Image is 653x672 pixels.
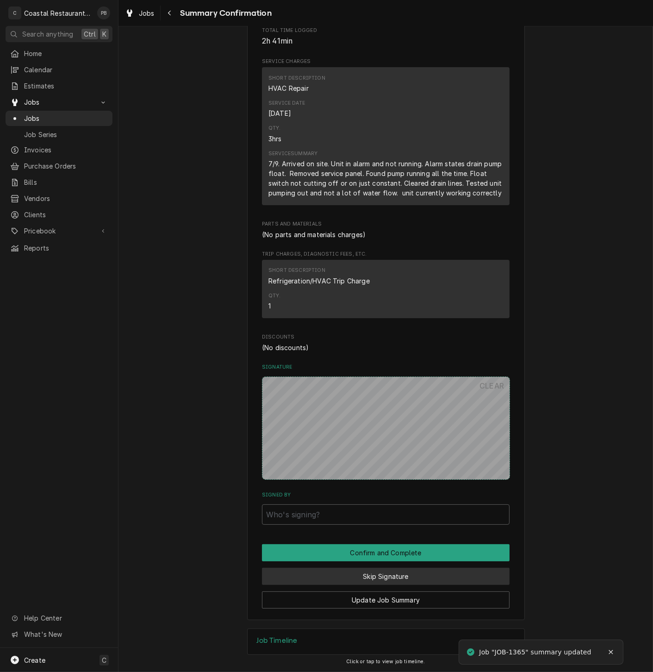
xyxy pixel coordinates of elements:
[268,100,305,118] div: Service Date
[262,544,510,561] div: Button Group Row
[262,260,510,322] div: Trip Charges, Diagnostic Fees, etc. List
[268,292,281,311] div: Quantity
[262,37,292,45] span: 2h 41min
[24,161,108,171] span: Purchase Orders
[262,364,510,371] label: Signature
[6,26,112,42] button: Search anythingCtrlK
[262,36,510,47] span: Total Time Logged
[257,636,298,645] h3: Job Timeline
[268,75,325,93] div: Short Description
[24,81,108,91] span: Estimates
[6,78,112,94] a: Estimates
[262,67,510,209] div: Service Charges List
[248,629,524,655] div: Accordion Header
[262,591,510,609] button: Update Job Summary
[268,150,317,157] div: Service Summary
[97,6,110,19] div: Phill Blush's Avatar
[268,267,370,285] div: Short Description
[262,544,510,561] button: Confirm and Complete
[474,377,510,395] button: CLEAR
[268,301,271,311] div: Quantity
[24,130,108,139] span: Job Series
[262,251,510,258] span: Trip Charges, Diagnostic Fees, etc.
[262,220,510,228] span: Parts and Materials
[22,29,73,39] span: Search anything
[177,7,272,19] span: Summary Confirmation
[262,220,510,239] div: Parts and Materials
[102,655,106,665] span: C
[24,145,108,155] span: Invoices
[24,210,108,220] span: Clients
[6,175,112,190] a: Bills
[8,6,21,19] div: C
[346,659,425,665] span: Click or tap to view job timeline.
[6,46,112,61] a: Home
[268,125,282,143] div: Quantity
[6,240,112,256] a: Reports
[24,243,108,253] span: Reports
[268,100,305,107] div: Service Date
[262,343,510,352] div: Discounts List
[262,333,510,352] div: Discounts
[162,6,177,20] button: Navigate back
[262,67,510,205] div: Line Item
[479,647,592,657] div: Job "JOB-1365" summary updated
[268,276,370,286] div: Short Description
[268,83,309,93] div: Short Description
[6,158,112,174] a: Purchase Orders
[262,364,510,480] div: Signature
[262,58,510,209] div: Service Charges
[24,97,94,107] span: Jobs
[262,561,510,585] div: Button Group Row
[262,27,510,34] span: Total Time Logged
[268,159,503,198] div: 7/9. Arrived on site. Unit in alarm and not running. Alarm states drain pump float. Removed servi...
[24,65,108,75] span: Calendar
[268,267,325,274] div: Short Description
[262,251,510,322] div: Trip Charges, Diagnostic Fees, etc.
[24,8,92,18] div: Coastal Restaurant Repair
[268,75,325,82] div: Short Description
[262,333,510,341] span: Discounts
[24,226,94,236] span: Pricebook
[6,627,112,642] a: Go to What's New
[247,628,525,655] div: Job Timeline
[24,656,45,664] span: Create
[248,629,524,655] button: Accordion Details Expand Trigger
[262,27,510,47] div: Total Time Logged
[6,111,112,126] a: Jobs
[6,142,112,157] a: Invoices
[24,177,108,187] span: Bills
[268,125,281,132] div: Qty.
[262,504,510,525] input: Who's signing?
[6,62,112,77] a: Calendar
[102,29,106,39] span: K
[24,49,108,58] span: Home
[262,491,510,499] label: Signed By
[24,113,108,123] span: Jobs
[262,568,510,585] button: Skip Signature
[24,194,108,203] span: Vendors
[84,29,96,39] span: Ctrl
[268,292,281,300] div: Qty.
[121,6,158,21] a: Jobs
[6,94,112,110] a: Go to Jobs
[262,58,510,65] span: Service Charges
[97,6,110,19] div: PB
[6,610,112,626] a: Go to Help Center
[262,260,510,318] div: Line Item
[6,127,112,142] a: Job Series
[268,108,291,118] div: Service Date
[6,207,112,222] a: Clients
[24,613,107,623] span: Help Center
[262,230,510,239] div: Parts and Materials List
[262,544,510,609] div: Button Group
[268,134,282,144] div: Quantity
[6,191,112,206] a: Vendors
[139,8,155,18] span: Jobs
[262,585,510,609] div: Button Group Row
[24,629,107,639] span: What's New
[262,491,510,524] div: Signed By
[6,223,112,239] a: Go to Pricebook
